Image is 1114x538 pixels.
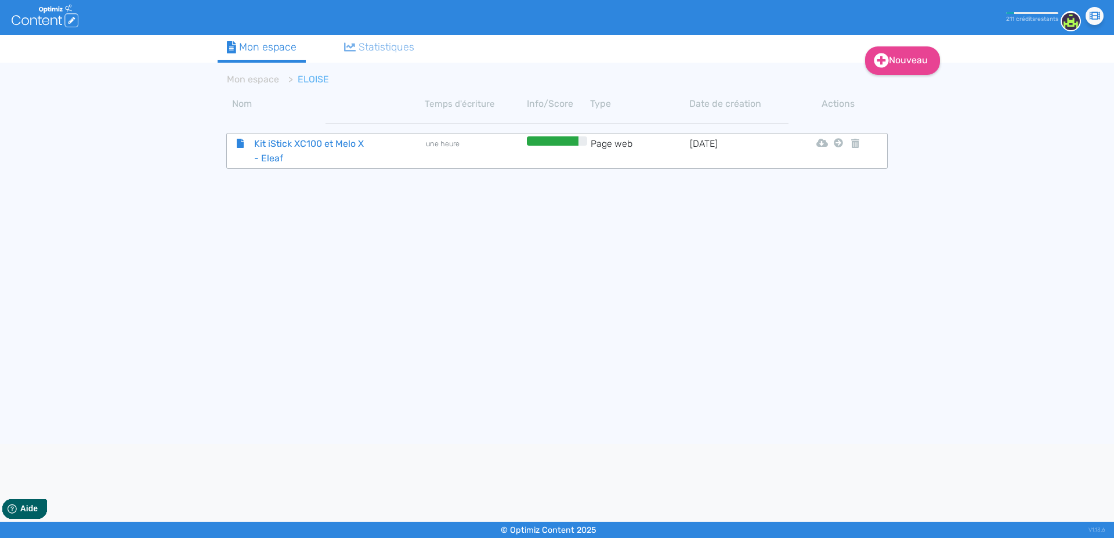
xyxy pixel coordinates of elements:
span: Aide [59,9,77,19]
td: [DATE] [689,136,789,165]
th: Type [590,97,689,111]
th: Info/Score [524,97,590,111]
small: © Optimiz Content 2025 [501,525,596,535]
nav: breadcrumb [218,66,798,93]
td: une heure [425,136,524,165]
small: 211 crédit restant [1006,15,1058,23]
th: Temps d'écriture [425,97,524,111]
a: Mon espace [227,74,279,85]
a: Mon espace [218,35,306,63]
span: s [1055,15,1058,23]
div: Mon espace [227,39,296,55]
th: Nom [226,97,425,111]
a: Nouveau [865,46,940,75]
th: Actions [831,97,846,111]
div: Statistiques [344,39,415,55]
img: d41d8cd98f00b204e9800998ecf8427e [1061,11,1081,31]
div: V1.13.6 [1088,522,1105,538]
a: Statistiques [335,35,424,60]
th: Date de création [689,97,789,111]
li: ELOISE [279,73,329,86]
td: Page web [590,136,689,165]
span: Kit iStick XC100 et Melo X - Eleaf [245,136,376,165]
span: s [1032,15,1035,23]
